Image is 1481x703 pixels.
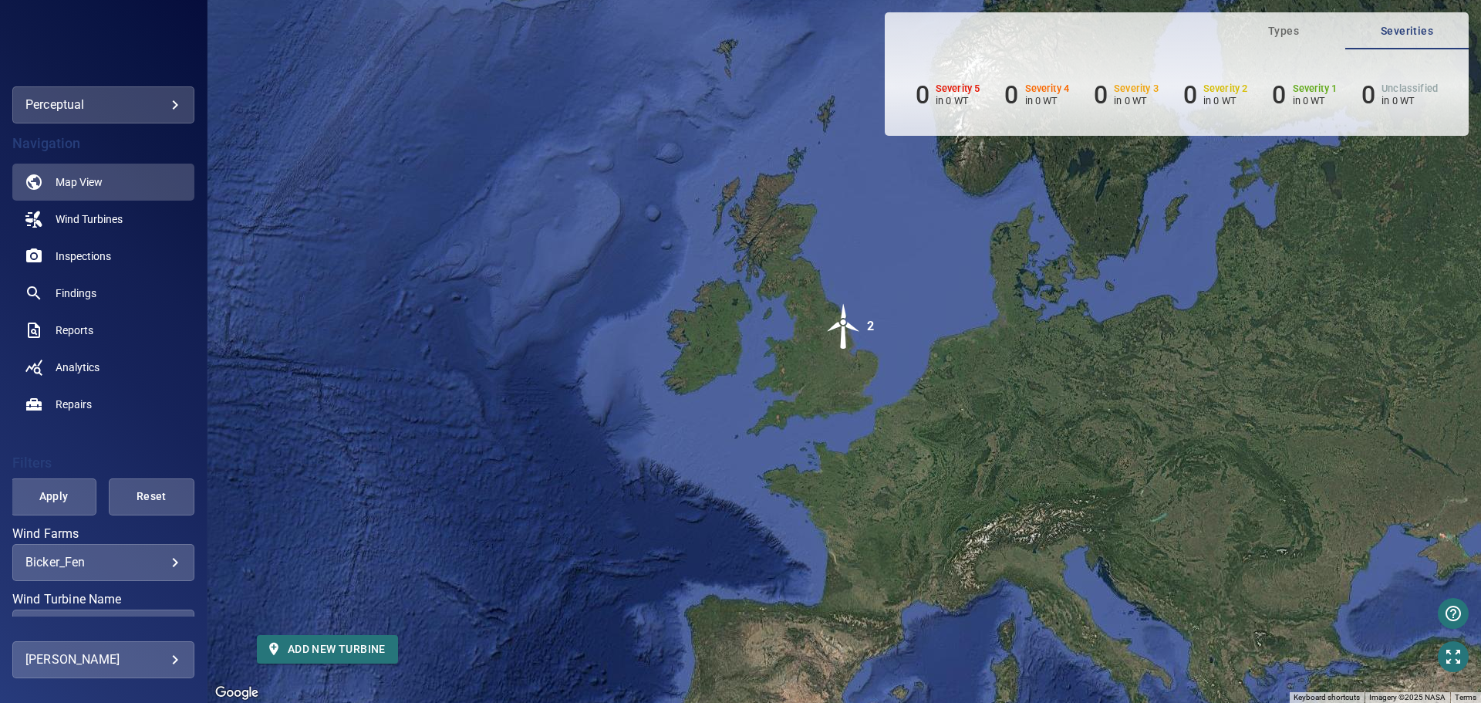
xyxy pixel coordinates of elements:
[1094,80,1108,110] h6: 0
[1455,693,1476,701] a: Terms (opens in new tab)
[56,211,123,227] span: Wind Turbines
[211,683,262,703] a: Open this area in Google Maps (opens a new window)
[12,593,194,606] label: Wind Turbine Name
[1183,80,1197,110] h6: 0
[1094,80,1159,110] li: Severity 3
[1203,83,1248,94] h6: Severity 2
[56,397,92,412] span: Repairs
[916,80,980,110] li: Severity 5
[936,83,980,94] h6: Severity 5
[56,360,100,375] span: Analytics
[12,136,194,151] h4: Navigation
[12,544,194,581] div: Wind Farms
[56,174,103,190] span: Map View
[56,248,111,264] span: Inspections
[211,683,262,703] img: Google
[821,303,867,350] img: windFarmIcon.svg
[1203,95,1248,106] p: in 0 WT
[1025,83,1070,94] h6: Severity 4
[56,323,93,338] span: Reports
[11,478,96,515] button: Apply
[25,555,181,569] div: Bicker_Fen
[12,164,194,201] a: map active
[12,349,194,386] a: analytics noActive
[1293,83,1338,94] h6: Severity 1
[56,286,96,301] span: Findings
[1114,83,1159,94] h6: Severity 3
[1361,80,1375,110] h6: 0
[1183,80,1248,110] li: Severity 2
[916,80,929,110] h6: 0
[12,386,194,423] a: repairs noActive
[1272,80,1337,110] li: Severity 1
[1231,22,1336,41] span: Types
[1004,80,1069,110] li: Severity 4
[1025,95,1070,106] p: in 0 WT
[1369,693,1446,701] span: Imagery ©2025 NASA
[12,86,194,123] div: perceptual
[12,201,194,238] a: windturbines noActive
[1114,95,1159,106] p: in 0 WT
[12,455,194,471] h4: Filters
[12,312,194,349] a: reports noActive
[12,275,194,312] a: findings noActive
[1004,80,1018,110] h6: 0
[12,610,194,647] div: Wind Turbine Name
[1293,95,1338,106] p: in 0 WT
[59,39,147,54] img: perceptual-logo
[109,478,194,515] button: Reset
[1354,22,1459,41] span: Severities
[1381,95,1438,106] p: in 0 WT
[821,303,867,352] gmp-advanced-marker: 2
[25,93,181,117] div: perceptual
[257,635,398,664] button: Add new turbine
[1361,80,1438,110] li: Severity Unclassified
[867,303,874,350] div: 2
[1294,692,1360,703] button: Keyboard shortcuts
[25,647,181,672] div: [PERSON_NAME]
[12,238,194,275] a: inspections noActive
[128,487,175,506] span: Reset
[12,528,194,540] label: Wind Farms
[30,487,77,506] span: Apply
[936,95,980,106] p: in 0 WT
[1381,83,1438,94] h6: Unclassified
[269,640,386,659] span: Add new turbine
[1272,80,1286,110] h6: 0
